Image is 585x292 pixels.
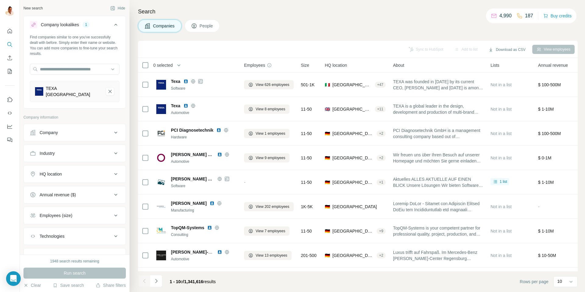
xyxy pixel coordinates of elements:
span: Texa [171,78,180,84]
button: Download as CSV [484,45,530,54]
button: Use Surfe on LinkedIn [5,94,15,105]
button: Quick start [5,26,15,37]
span: View 7 employees [256,228,285,234]
span: 🇩🇪 [325,179,330,185]
div: Software [171,86,237,91]
button: View 13 employees [244,251,292,260]
span: 🇩🇪 [325,252,330,258]
span: [GEOGRAPHIC_DATA], [GEOGRAPHIC_DATA]|[GEOGRAPHIC_DATA]|[GEOGRAPHIC_DATA] [332,130,374,137]
span: About [393,62,404,68]
span: Not in a list [491,107,512,112]
img: TEXA Deutschland-logo [35,87,43,95]
div: + 2 [377,253,386,258]
button: HQ location [24,167,126,181]
span: Not in a list [491,229,512,233]
span: View 13 employees [256,253,287,258]
div: 1948 search results remaining [50,258,99,264]
span: [PERSON_NAME]-Center [GEOGRAPHIC_DATA] [171,250,268,255]
span: 11-50 [301,106,312,112]
span: [GEOGRAPHIC_DATA], [GEOGRAPHIC_DATA] [332,228,374,234]
button: Keywords [24,250,126,264]
button: Industry [24,146,126,161]
div: Software [171,183,237,189]
img: LinkedIn logo [216,128,221,133]
img: Logo of Pecher Software GmbH [156,177,166,187]
button: TEXA Deutschland-remove-button [106,87,114,96]
div: Company [40,130,58,136]
span: TopQM-Systems [171,225,204,231]
span: 🇩🇪 [325,155,330,161]
img: Logo of Texa [156,80,166,90]
span: 1 list [500,179,507,184]
span: 🇬🇧 [325,106,330,112]
span: TEXA is a global leader in the design, development and production of multi-brand Diagnostic Tools... [393,103,483,115]
div: + 2 [377,155,386,161]
button: View 626 employees [244,80,294,89]
span: $ 100-500M [538,82,561,87]
button: My lists [5,66,15,77]
span: 1 - 10 [170,279,181,284]
p: 10 [557,278,562,284]
span: View 626 employees [256,82,289,87]
span: Texa [171,103,180,109]
span: Employees [244,62,265,68]
span: Rows per page [520,279,548,285]
span: Loremip DoLor - Sitamet con Adipiscin Elitsed DoEiu tem Incididuntutlab etd magnaali Enimadmi ven... [393,201,483,213]
span: TopQM-Systems is your competent partner for professional quality, project, production, and suppli... [393,225,483,237]
div: Find companies similar to one you've successfully dealt with before. Simply enter their name or w... [30,34,119,56]
span: Companies [153,23,175,29]
span: 11-50 [301,179,312,185]
span: TEXA was founded in [DATE] by its current CEO, [PERSON_NAME] and [DATE] is among the main interna... [393,79,483,91]
span: [GEOGRAPHIC_DATA], [GEOGRAPHIC_DATA] [332,106,372,112]
span: [GEOGRAPHIC_DATA] [332,82,372,88]
span: results [170,279,216,284]
div: + 11 [375,106,386,112]
button: Technologies [24,229,126,244]
span: Lists [491,62,499,68]
button: Use Surfe API [5,108,15,119]
span: [PERSON_NAME] Automobile [171,151,214,158]
div: Keywords [40,254,58,260]
button: View 9 employees [244,153,289,162]
button: View 7 employees [244,226,289,236]
span: [GEOGRAPHIC_DATA] [332,204,377,210]
button: Save search [53,282,84,288]
span: 🇩🇪 [325,228,330,234]
button: Navigate to next page [150,275,162,287]
div: Company lookalikes [41,22,79,28]
img: Logo of Orth Automobile [156,153,166,163]
span: of [181,279,184,284]
div: + 47 [375,82,386,87]
span: [GEOGRAPHIC_DATA], [GEOGRAPHIC_DATA]|[GEOGRAPHIC_DATA]|[GEOGRAPHIC_DATA] [332,179,374,185]
img: LinkedIn logo [183,103,188,108]
span: Not in a list [491,155,512,160]
span: View 202 employees [256,204,289,209]
span: View 1 employees [256,131,285,136]
div: Industry [40,150,55,156]
span: 🇩🇪 [325,204,330,210]
span: $ 0-1M [538,155,551,160]
span: Aktuelles ALLES AKTUELLE AUF EINEN BLICK Unsere Lösungen Wir bieten Software nach neuestem Stand ... [393,176,483,188]
span: 1,341,616 [184,279,203,284]
div: New search [23,5,43,11]
button: Company lookalikes1 [24,17,126,34]
span: [PERSON_NAME] [171,200,207,206]
div: Annual revenue ($) [40,192,76,198]
span: 201-500 [301,252,317,258]
span: 11-50 [301,228,312,234]
button: Dashboard [5,121,15,132]
div: HQ location [40,171,62,177]
button: Hide [106,4,129,13]
span: Not in a list [491,82,512,87]
span: Luxus trifft auf Fahrspaß. Im Mercedes-Benz [PERSON_NAME]-Center Regensburg erwartet Sie eine gro... [393,249,483,262]
button: Clear [23,282,41,288]
button: Share filters [96,282,126,288]
span: [PERSON_NAME] Software GmbH [171,176,214,182]
span: Wir freuen uns über Ihren Besuch auf unserer Homepage und möchten Sie gerne einladen unser Autoha... [393,152,483,164]
p: 4,990 [499,12,512,20]
img: Avatar [5,6,15,16]
span: PCI Diagnosetechnik [171,127,213,133]
div: Open Intercom Messenger [6,271,21,286]
div: Employees (size) [40,212,72,219]
h4: Search [138,7,578,16]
